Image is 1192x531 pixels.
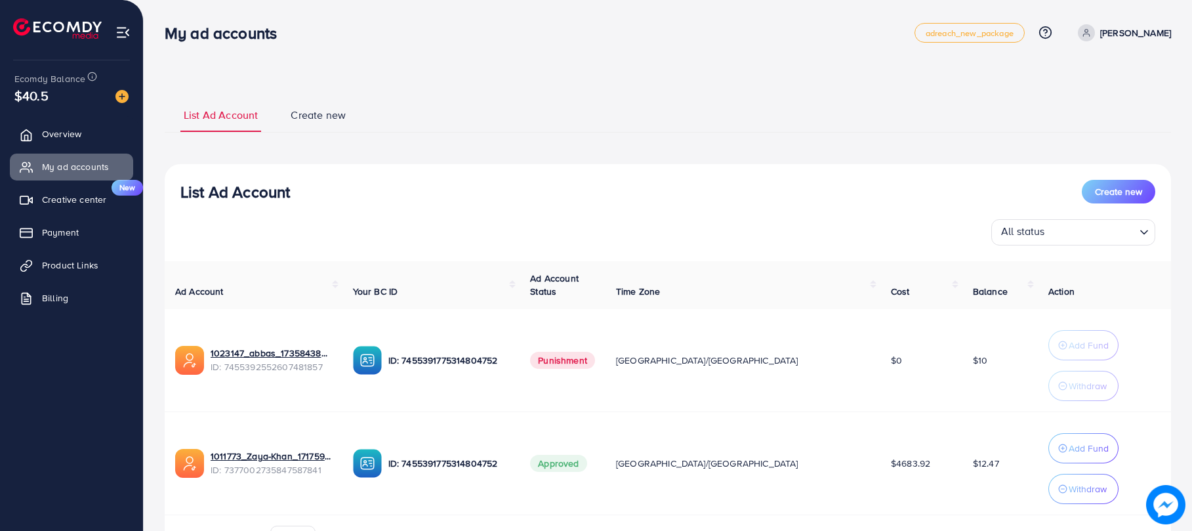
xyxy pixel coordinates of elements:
[211,347,332,373] div: <span class='underline'>1023147_abbas_1735843853887</span></br>7455392552607481857
[112,180,143,196] span: New
[1048,285,1075,298] span: Action
[973,285,1008,298] span: Balance
[291,108,346,123] span: Create new
[616,285,660,298] span: Time Zone
[353,449,382,478] img: ic-ba-acc.ded83a64.svg
[42,127,81,140] span: Overview
[10,285,133,311] a: Billing
[530,455,586,472] span: Approved
[10,121,133,147] a: Overview
[175,285,224,298] span: Ad Account
[1146,485,1185,524] img: image
[1073,24,1171,41] a: [PERSON_NAME]
[1095,185,1142,198] span: Create new
[42,160,109,173] span: My ad accounts
[530,272,579,298] span: Ad Account Status
[211,360,332,373] span: ID: 7455392552607481857
[388,352,510,368] p: ID: 7455391775314804752
[175,449,204,478] img: ic-ads-acc.e4c84228.svg
[1100,25,1171,41] p: [PERSON_NAME]
[211,463,332,477] span: ID: 7377002735847587841
[10,252,133,278] a: Product Links
[115,90,129,103] img: image
[530,352,595,369] span: Punishment
[388,456,510,471] p: ID: 7455391775314804752
[42,259,98,272] span: Product Links
[13,18,102,39] img: logo
[14,86,49,105] span: $40.5
[10,186,133,213] a: Creative centerNew
[1049,222,1134,242] input: Search for option
[175,346,204,375] img: ic-ads-acc.e4c84228.svg
[1069,440,1109,456] p: Add Fund
[973,457,999,470] span: $12.47
[42,291,68,305] span: Billing
[211,450,332,463] a: 1011773_Zaya-Khan_1717592302951
[1048,474,1119,504] button: Withdraw
[184,108,258,123] span: List Ad Account
[10,219,133,245] a: Payment
[1048,433,1119,463] button: Add Fund
[1069,481,1107,497] p: Withdraw
[616,354,798,367] span: [GEOGRAPHIC_DATA]/[GEOGRAPHIC_DATA]
[891,285,910,298] span: Cost
[115,25,131,40] img: menu
[42,226,79,239] span: Payment
[1069,378,1107,394] p: Withdraw
[14,72,85,85] span: Ecomdy Balance
[211,347,332,360] a: 1023147_abbas_1735843853887
[1082,180,1155,203] button: Create new
[973,354,987,367] span: $10
[165,24,287,43] h3: My ad accounts
[211,450,332,477] div: <span class='underline'>1011773_Zaya-Khan_1717592302951</span></br>7377002735847587841
[891,354,902,367] span: $0
[991,219,1155,245] div: Search for option
[998,221,1048,242] span: All status
[1048,371,1119,401] button: Withdraw
[616,457,798,470] span: [GEOGRAPHIC_DATA]/[GEOGRAPHIC_DATA]
[1069,337,1109,353] p: Add Fund
[353,285,398,298] span: Your BC ID
[42,193,106,206] span: Creative center
[926,29,1014,37] span: adreach_new_package
[891,457,930,470] span: $4683.92
[10,154,133,180] a: My ad accounts
[915,23,1025,43] a: adreach_new_package
[1048,330,1119,360] button: Add Fund
[180,182,290,202] h3: List Ad Account
[353,346,382,375] img: ic-ba-acc.ded83a64.svg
